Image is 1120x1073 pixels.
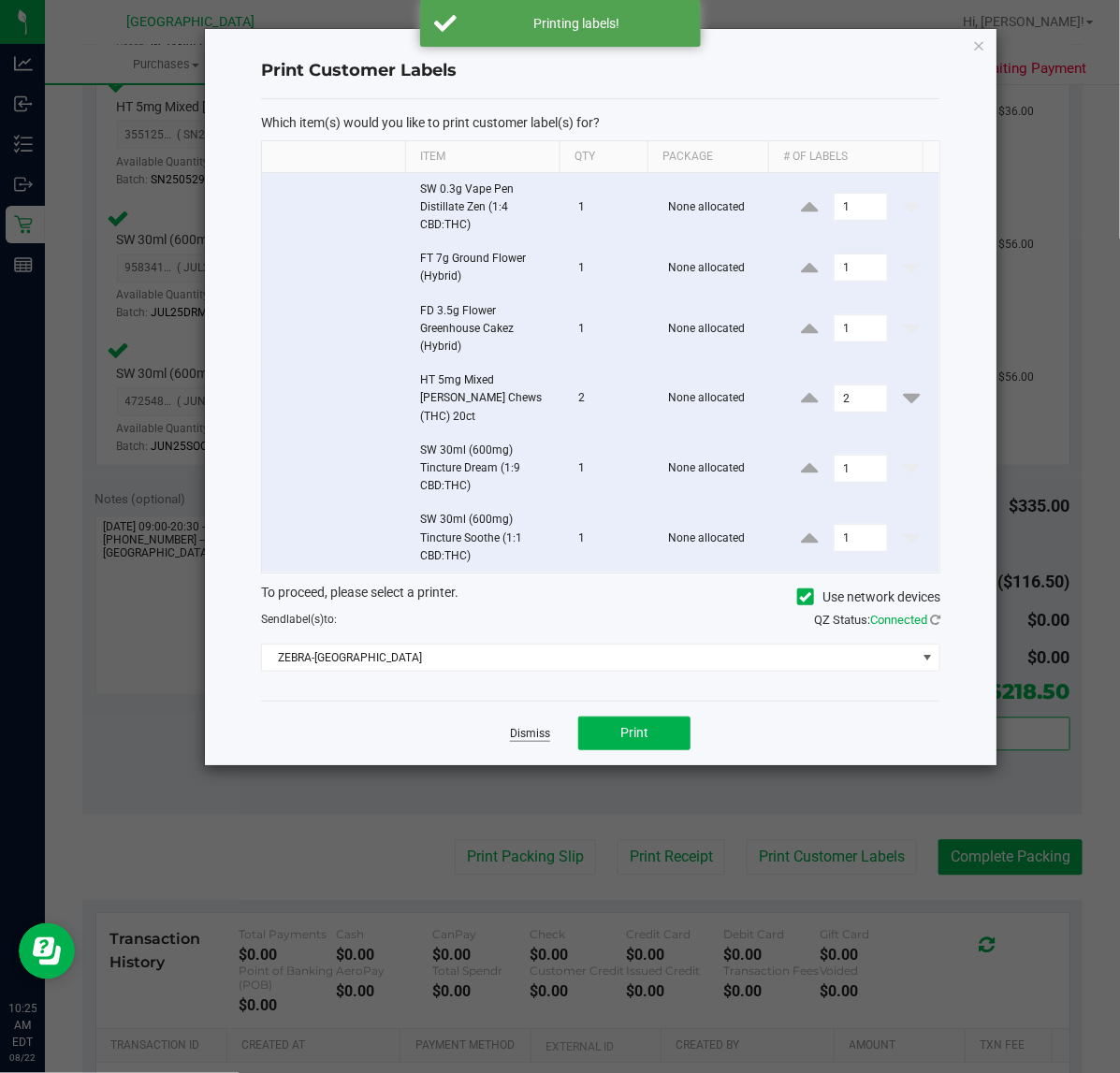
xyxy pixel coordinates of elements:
td: None allocated [658,173,782,243]
td: 1 [567,173,657,243]
p: Which item(s) would you like to print customer label(s) for? [261,114,940,131]
td: 1 [567,295,657,365]
h4: Print Customer Labels [261,59,940,83]
span: ZEBRA-[GEOGRAPHIC_DATA] [262,645,916,671]
th: Package [647,141,769,173]
div: To proceed, please select a printer. [247,583,954,611]
span: Connected [870,613,927,627]
td: None allocated [658,503,782,573]
td: SW 30ml (600mg) Tincture Dream (1:9 CBD:THC) [409,434,567,504]
a: Dismiss [510,726,550,742]
td: SW 0.3g Vape Pen Distillate Zen (1:4 CBD:THC) [409,173,567,243]
td: 1 [567,434,657,504]
th: Qty [560,141,647,173]
td: None allocated [658,364,782,434]
span: Print [620,725,648,740]
div: Printing labels! [467,14,687,33]
td: FT 7g Ground Flower (Hybrid) [409,242,567,294]
label: Use network devices [797,587,940,607]
span: QZ Status: [814,613,940,627]
iframe: Resource center [19,923,75,979]
td: 2 [567,364,657,434]
button: Print [578,717,691,750]
th: Item [405,141,560,173]
span: label(s) [286,613,324,626]
td: 1 [567,242,657,294]
td: 1 [567,503,657,573]
span: Send to: [261,613,337,626]
th: # of labels [768,141,923,173]
td: None allocated [658,242,782,294]
td: HT 5mg Mixed [PERSON_NAME] Chews (THC) 20ct [409,364,567,434]
td: FD 3.5g Flower Greenhouse Cakez (Hybrid) [409,295,567,365]
td: SW 30ml (600mg) Tincture Soothe (1:1 CBD:THC) [409,503,567,573]
td: None allocated [658,434,782,504]
td: None allocated [658,295,782,365]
